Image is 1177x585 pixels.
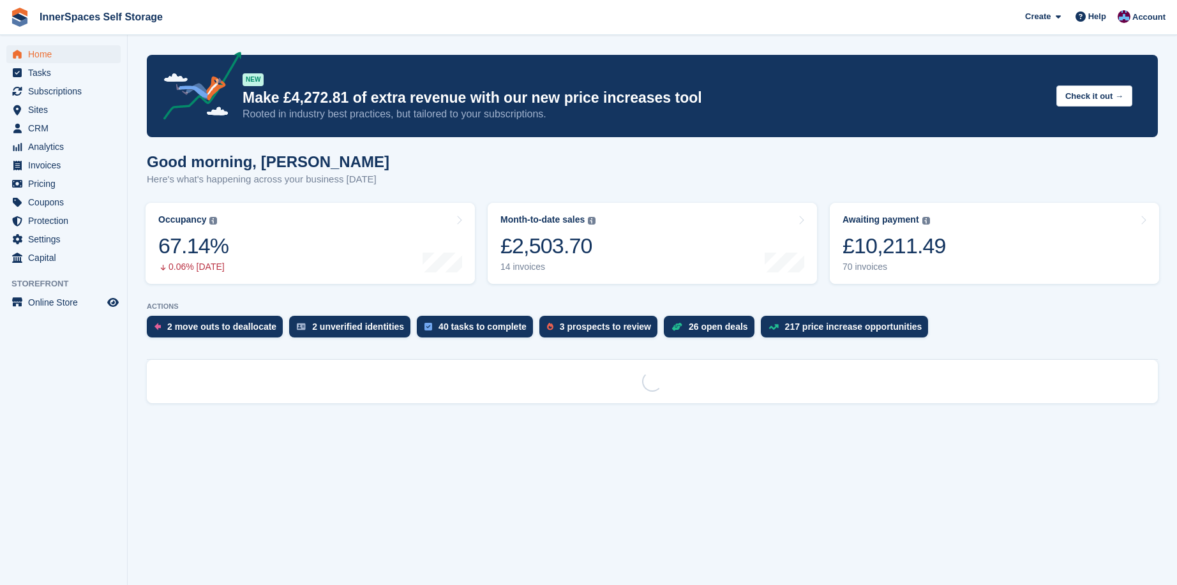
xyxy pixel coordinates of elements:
img: deal-1b604bf984904fb50ccaf53a9ad4b4a5d6e5aea283cecdc64d6e3604feb123c2.svg [671,322,682,331]
a: Preview store [105,295,121,310]
a: 2 unverified identities [289,316,417,344]
a: menu [6,64,121,82]
p: ACTIONS [147,302,1158,311]
h1: Good morning, [PERSON_NAME] [147,153,389,170]
span: Online Store [28,293,105,311]
a: menu [6,230,121,248]
span: Account [1132,11,1166,24]
p: Make £4,272.81 of extra revenue with our new price increases tool [243,89,1046,107]
div: 67.14% [158,233,229,259]
div: 26 open deals [689,322,748,332]
span: Pricing [28,175,105,193]
span: Create [1025,10,1051,23]
a: Occupancy 67.14% 0.06% [DATE] [146,203,475,284]
div: 2 move outs to deallocate [167,322,276,332]
div: 3 prospects to review [560,322,651,332]
span: Coupons [28,193,105,211]
div: 2 unverified identities [312,322,404,332]
a: menu [6,249,121,267]
div: 70 invoices [843,262,946,272]
div: NEW [243,73,264,86]
a: menu [6,193,121,211]
img: icon-info-grey-7440780725fd019a000dd9b08b2336e03edf1995a4989e88bcd33f0948082b44.svg [209,217,217,225]
a: menu [6,156,121,174]
div: Awaiting payment [843,214,919,225]
div: £2,503.70 [500,233,596,259]
a: menu [6,212,121,230]
span: Invoices [28,156,105,174]
span: Settings [28,230,105,248]
a: Awaiting payment £10,211.49 70 invoices [830,203,1159,284]
a: menu [6,119,121,137]
img: stora-icon-8386f47178a22dfd0bd8f6a31ec36ba5ce8667c1dd55bd0f319d3a0aa187defe.svg [10,8,29,27]
div: 40 tasks to complete [439,322,527,332]
img: price-adjustments-announcement-icon-8257ccfd72463d97f412b2fc003d46551f7dbcb40ab6d574587a9cd5c0d94... [153,52,242,124]
img: icon-info-grey-7440780725fd019a000dd9b08b2336e03edf1995a4989e88bcd33f0948082b44.svg [922,217,930,225]
a: 2 move outs to deallocate [147,316,289,344]
div: Month-to-date sales [500,214,585,225]
img: Paul Allo [1118,10,1130,23]
img: verify_identity-adf6edd0f0f0b5bbfe63781bf79b02c33cf7c696d77639b501bdc392416b5a36.svg [297,323,306,330]
img: price_increase_opportunities-93ffe204e8149a01c8c9dc8f82e8f89637d9d84a8eef4429ea346261dce0b2c0.svg [768,324,779,330]
span: Protection [28,212,105,230]
span: Capital [28,249,105,267]
a: menu [6,138,121,156]
a: Month-to-date sales £2,503.70 14 invoices [488,203,817,284]
img: task-75834270c22a3079a89374b754ae025e5fb1db73e45f91037f5363f120a921f8.svg [424,323,432,330]
div: 217 price increase opportunities [785,322,922,332]
span: Sites [28,101,105,119]
div: 14 invoices [500,262,596,272]
img: move_outs_to_deallocate_icon-f764333ba52eb49d3ac5e1228854f67142a1ed5810a6f6cc68b1a99e826820c5.svg [154,323,161,330]
span: Home [28,45,105,63]
a: 217 price increase opportunities [761,316,935,344]
span: Help [1088,10,1106,23]
div: Occupancy [158,214,206,225]
span: Subscriptions [28,82,105,100]
span: Analytics [28,138,105,156]
img: icon-info-grey-7440780725fd019a000dd9b08b2336e03edf1995a4989e88bcd33f0948082b44.svg [588,217,596,225]
a: menu [6,175,121,193]
div: £10,211.49 [843,233,946,259]
span: CRM [28,119,105,137]
a: menu [6,45,121,63]
a: InnerSpaces Self Storage [34,6,168,27]
a: 3 prospects to review [539,316,664,344]
p: Rooted in industry best practices, but tailored to your subscriptions. [243,107,1046,121]
a: menu [6,293,121,311]
img: prospect-51fa495bee0391a8d652442698ab0144808aea92771e9ea1ae160a38d050c398.svg [547,323,553,330]
a: 26 open deals [664,316,761,344]
p: Here's what's happening across your business [DATE] [147,172,389,187]
span: Tasks [28,64,105,82]
button: Check it out → [1056,85,1132,107]
a: 40 tasks to complete [417,316,539,344]
a: menu [6,101,121,119]
div: 0.06% [DATE] [158,262,229,272]
span: Storefront [11,278,127,290]
a: menu [6,82,121,100]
